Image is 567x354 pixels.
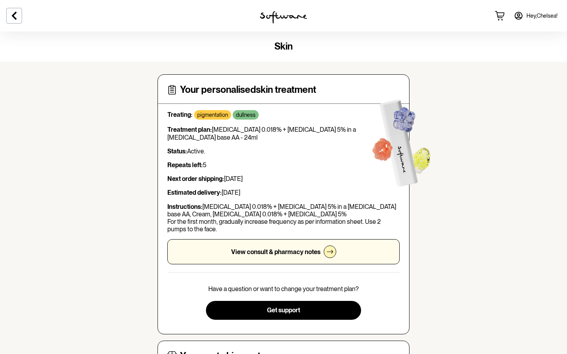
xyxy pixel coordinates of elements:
[208,285,359,293] p: Have a question or want to change your treatment plan?
[167,189,222,196] strong: Estimated delivery:
[167,203,400,233] p: [MEDICAL_DATA] 0.018% + [MEDICAL_DATA] 5% in a [MEDICAL_DATA] base AA, Cream, [MEDICAL_DATA] 0.01...
[167,161,400,169] p: 5
[206,301,361,320] button: Get support
[509,6,562,25] a: Hey,Chelsea!
[260,11,307,24] img: software logo
[167,189,400,196] p: [DATE]
[197,112,228,118] p: pigmentation
[167,126,212,133] strong: Treatment plan:
[356,84,444,197] img: Software treatment bottle
[167,111,193,118] strong: Treating:
[167,126,400,141] p: [MEDICAL_DATA] 0.018% + [MEDICAL_DATA] 5% in a [MEDICAL_DATA] base AA - 24ml
[267,306,300,314] span: Get support
[180,84,316,96] h4: Your personalised skin treatment
[526,13,558,19] span: Hey, Chelsea !
[167,147,400,155] p: Active.
[231,248,321,256] p: View consult & pharmacy notes
[167,203,202,210] strong: Instructions:
[167,147,187,155] strong: Status:
[274,41,293,52] span: skin
[236,112,256,118] p: dullness
[167,161,203,169] strong: Repeats left:
[167,175,224,183] strong: Next order shipping:
[167,175,400,183] p: [DATE]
